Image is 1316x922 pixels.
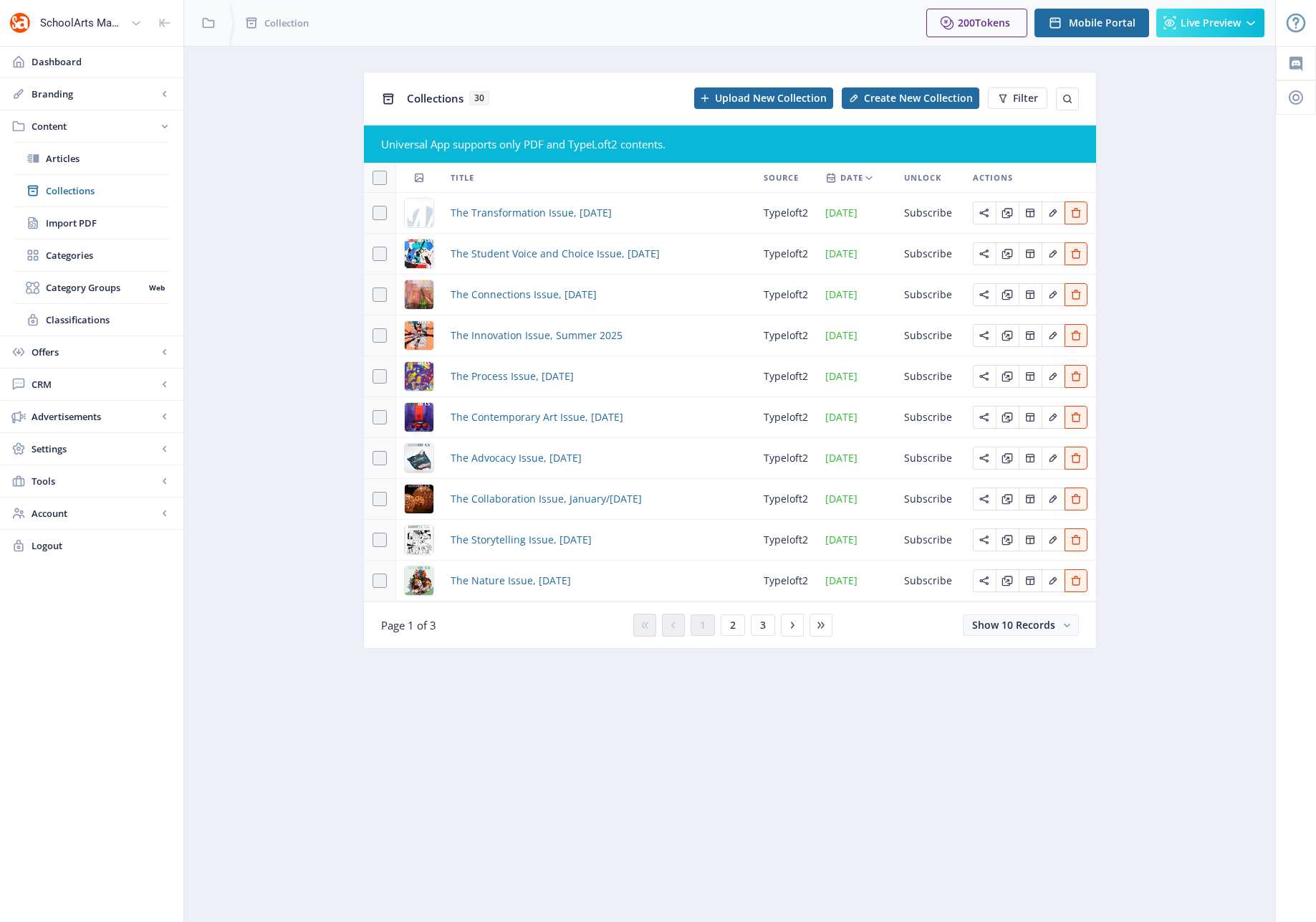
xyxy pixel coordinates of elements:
img: 747699b0-7c6b-4e62-84a7-c61ccaa2d4d3.png [405,239,433,268]
a: Articles [14,143,169,174]
a: Edit page [1042,532,1065,546]
img: d48d95ad-d8e3-41d8-84eb-334bbca4bb7b.png [405,321,433,350]
a: Edit page [1042,369,1065,382]
td: [DATE] [817,193,895,234]
button: 1 [691,614,715,636]
button: Live Preview [1156,9,1264,37]
a: Edit page [1042,450,1065,464]
a: Edit page [996,450,1019,464]
a: Edit page [1065,205,1087,219]
span: Import PDF [46,216,169,230]
td: Subscribe [895,275,964,315]
td: typeloft2 [755,275,817,315]
span: Category Groups [46,280,144,295]
a: Edit page [1065,491,1087,505]
a: Edit page [996,491,1019,505]
a: Edit page [1042,287,1065,300]
a: Edit page [1019,450,1042,464]
td: Subscribe [895,561,964,602]
div: Universal App supports only PDF and TypeLoft2 contents. [381,137,1079,151]
a: Category GroupsWeb [14,272,169,303]
a: Edit page [973,369,996,382]
a: Edit page [973,532,996,546]
nb-badge: Web [144,280,169,295]
a: Edit page [1019,409,1042,423]
span: Live Preview [1181,17,1241,29]
a: Edit page [996,246,1019,260]
span: Offers [32,345,158,359]
button: 2 [721,614,745,636]
a: Collections [14,175,169,206]
a: Edit page [1065,532,1087,546]
a: Edit page [1042,573,1065,586]
img: 15ad045d-8524-468b-a0de-1f00bc134e43.png [405,280,433,309]
span: The Student Voice and Choice Issue, [DATE] [451,245,660,262]
td: typeloft2 [755,397,817,438]
a: Edit page [996,532,1019,546]
td: typeloft2 [755,438,817,479]
a: The Connections Issue, [DATE] [451,286,597,303]
a: Categories [14,239,169,271]
a: Edit page [1019,328,1042,341]
a: The Process Issue, [DATE] [451,368,574,385]
a: Edit page [973,450,996,464]
td: [DATE] [817,561,895,602]
a: Edit page [1065,287,1087,300]
button: Show 10 Records [963,614,1079,636]
a: Edit page [996,573,1019,586]
td: typeloft2 [755,520,817,561]
span: Content [32,119,158,133]
span: 3 [760,619,766,631]
div: SchoolArts Magazine [40,7,125,39]
td: Subscribe [895,315,964,356]
a: Edit page [973,491,996,505]
span: Categories [46,248,169,262]
span: CRM [32,377,158,391]
a: New page [833,87,979,109]
a: Edit page [1019,573,1042,586]
td: typeloft2 [755,356,817,397]
span: Tokens [975,16,1010,29]
a: Edit page [996,287,1019,300]
a: Edit page [996,409,1019,423]
td: typeloft2 [755,193,817,234]
img: 8e2b6bbf-8dae-414b-a6f5-84a18bbcfe9b.png [405,362,433,391]
span: Collections [407,91,464,105]
span: Collections [46,184,169,198]
span: Create New Collection [864,92,973,104]
td: Subscribe [895,438,964,479]
a: Edit page [1019,287,1042,300]
td: [DATE] [817,397,895,438]
span: Classifications [46,313,169,327]
a: The Nature Issue, [DATE] [451,572,571,589]
a: Edit page [1019,205,1042,219]
a: The Storytelling Issue, [DATE] [451,531,592,548]
a: Edit page [996,328,1019,341]
a: The Contemporary Art Issue, [DATE] [451,409,623,426]
img: 25e7b029-8912-40f9-bdfa-ba5e0f209b25.png [405,526,433,554]
a: Edit page [1019,491,1042,505]
a: The Advocacy Issue, [DATE] [451,450,582,467]
a: Edit page [1042,205,1065,219]
td: Subscribe [895,234,964,275]
span: Show 10 Records [972,618,1055,632]
td: Subscribe [895,356,964,397]
button: Mobile Portal [1034,9,1149,37]
td: Subscribe [895,397,964,438]
td: [DATE] [817,234,895,275]
span: Date [840,169,863,186]
td: typeloft2 [755,234,817,275]
span: The Innovation Issue, Summer 2025 [451,327,623,344]
button: Create New Collection [842,87,979,109]
app-collection-view: Collections [363,72,1097,649]
span: Actions [973,169,1013,186]
button: Filter [988,87,1047,109]
td: [DATE] [817,356,895,397]
a: Edit page [1019,246,1042,260]
a: Edit page [973,287,996,300]
a: Edit page [973,328,996,341]
a: Edit page [1065,450,1087,464]
td: [DATE] [817,479,895,520]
